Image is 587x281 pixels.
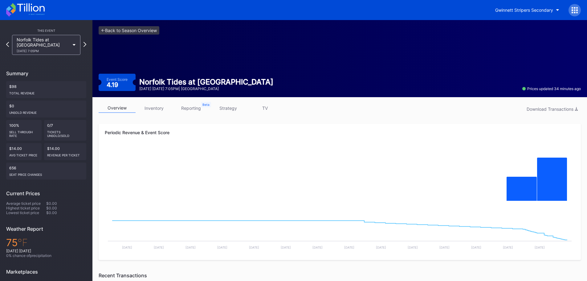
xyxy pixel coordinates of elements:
text: [DATE] [471,246,481,249]
a: TV [247,103,283,113]
div: Norfolk Tides at [GEOGRAPHIC_DATA] [17,37,70,53]
div: Recent Transactions [99,272,581,279]
div: Current Prices [6,190,86,196]
button: Gwinnett Stripers Secondary [491,4,564,16]
text: [DATE] [217,246,227,249]
a: strategy [210,103,247,113]
div: $0.00 [46,201,86,206]
text: [DATE] [376,246,386,249]
svg: Chart title [105,146,575,208]
div: 100% [6,120,42,141]
text: [DATE] [312,246,323,249]
div: seat price changes [9,170,83,176]
text: [DATE] [535,246,545,249]
div: This Event [6,29,86,32]
div: Sell Through Rate [9,128,39,138]
div: $14.00 [44,143,87,160]
text: [DATE] [439,246,450,249]
div: [DATE] 7:05PM [17,49,70,53]
div: Lowest ticket price [6,210,46,215]
div: Revenue per ticket [47,151,84,157]
a: reporting [173,103,210,113]
div: Tickets Unsold/Sold [47,128,84,138]
div: Gwinnett Stripers Secondary [495,7,553,13]
div: 75 [6,237,86,249]
div: $14.00 [6,143,42,160]
a: <-Back to Season Overview [99,26,159,35]
div: Periodic Revenue & Event Score [105,130,575,135]
div: Prices updated 34 minutes ago [522,86,581,91]
text: [DATE] [185,246,196,249]
div: $0.00 [46,210,86,215]
div: Total Revenue [9,89,83,95]
div: Avg ticket price [9,151,39,157]
text: [DATE] [503,246,513,249]
div: Summary [6,70,86,76]
div: Download Transactions [527,106,578,112]
text: [DATE] [408,246,418,249]
span: ℉ [18,237,28,249]
text: [DATE] [344,246,354,249]
div: $0 [6,101,86,118]
div: 0/7 [44,120,87,141]
text: [DATE] [281,246,291,249]
a: inventory [136,103,173,113]
a: overview [99,103,136,113]
div: Average ticket price [6,201,46,206]
div: Highest ticket price [6,206,46,210]
button: Download Transactions [524,105,581,113]
div: 4.19 [107,82,120,88]
text: [DATE] [154,246,164,249]
div: [DATE] [DATE] [6,249,86,253]
div: [DATE] [DATE] 7:05PM | [GEOGRAPHIC_DATA] [139,86,273,91]
div: Weather Report [6,226,86,232]
svg: Chart title [105,208,575,254]
text: [DATE] [122,246,132,249]
div: $98 [6,81,86,98]
div: Unsold Revenue [9,108,83,114]
div: 656 [6,163,86,180]
div: Event Score [107,77,128,82]
div: Marketplaces [6,269,86,275]
div: 0 % chance of precipitation [6,253,86,258]
div: $0.00 [46,206,86,210]
text: [DATE] [249,246,259,249]
div: Norfolk Tides at [GEOGRAPHIC_DATA] [139,77,273,86]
